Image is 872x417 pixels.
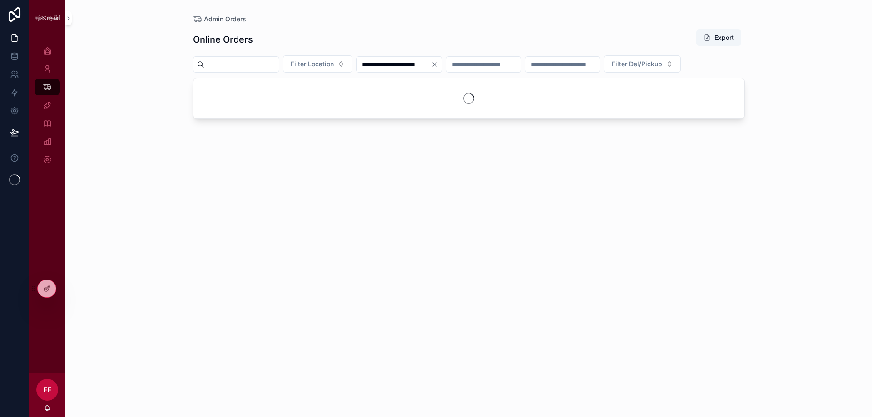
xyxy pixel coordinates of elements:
[43,384,51,395] span: FF
[612,59,662,69] span: Filter Del/Pickup
[29,36,65,180] div: scrollable content
[431,61,442,68] button: Clear
[193,15,246,24] a: Admin Orders
[204,15,246,24] span: Admin Orders
[696,29,741,46] button: Export
[35,15,60,21] img: App logo
[291,59,334,69] span: Filter Location
[283,55,352,73] button: Select Button
[604,55,681,73] button: Select Button
[193,33,253,46] h1: Online Orders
